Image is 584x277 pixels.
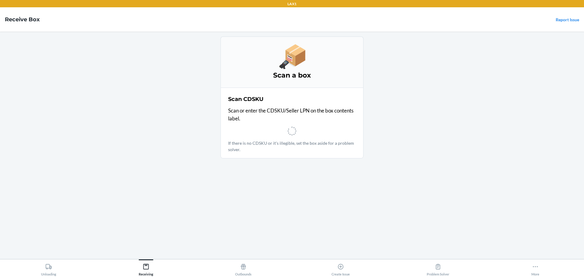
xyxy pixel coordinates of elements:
[228,71,356,80] h3: Scan a box
[139,261,153,276] div: Receiving
[531,261,539,276] div: More
[292,259,389,276] button: Create Issue
[332,261,350,276] div: Create Issue
[97,259,195,276] button: Receiving
[235,261,252,276] div: Outbounds
[556,17,579,22] a: Report Issue
[228,140,356,153] p: If there is no CDSKU or it's illegible, set the box aside for a problem solver.
[228,107,356,122] p: Scan or enter the CDSKU/Seller LPN on the box contents label.
[5,16,40,23] h4: Receive Box
[287,1,297,7] p: LAX1
[389,259,487,276] button: Problem Solver
[41,261,56,276] div: Unloading
[228,95,263,103] h2: Scan CDSKU
[427,261,449,276] div: Problem Solver
[487,259,584,276] button: More
[195,259,292,276] button: Outbounds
